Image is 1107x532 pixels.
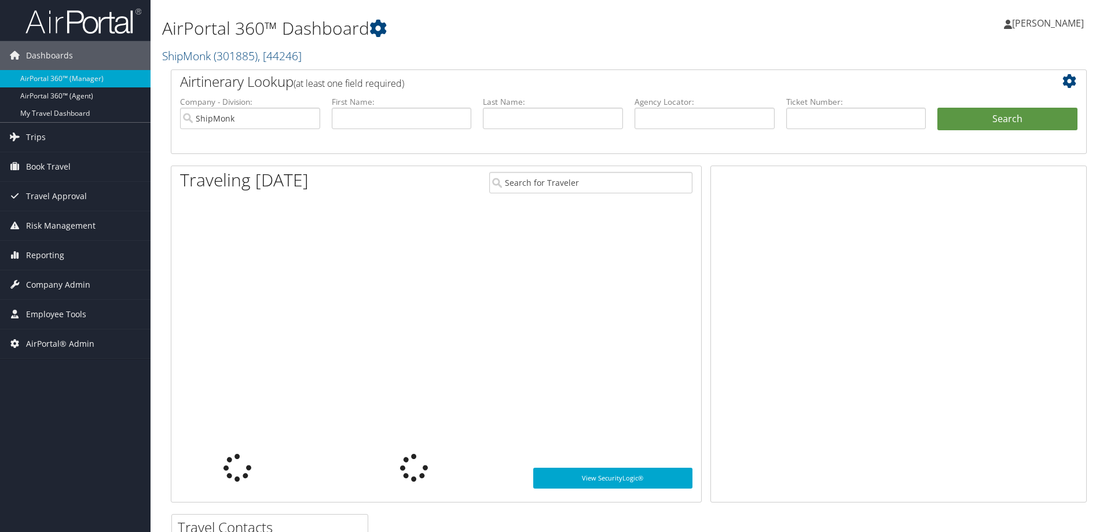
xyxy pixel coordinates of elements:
[214,48,258,64] span: ( 301885 )
[26,182,87,211] span: Travel Approval
[26,41,73,70] span: Dashboards
[937,108,1077,131] button: Search
[180,168,309,192] h1: Traveling [DATE]
[26,300,86,329] span: Employee Tools
[483,96,623,108] label: Last Name:
[26,241,64,270] span: Reporting
[162,48,302,64] a: ShipMonk
[1004,6,1095,41] a: [PERSON_NAME]
[25,8,141,35] img: airportal-logo.png
[26,152,71,181] span: Book Travel
[258,48,302,64] span: , [ 44246 ]
[332,96,472,108] label: First Name:
[294,77,404,90] span: (at least one field required)
[180,72,1001,91] h2: Airtinerary Lookup
[162,16,785,41] h1: AirPortal 360™ Dashboard
[180,96,320,108] label: Company - Division:
[26,211,96,240] span: Risk Management
[489,172,692,193] input: Search for Traveler
[26,270,90,299] span: Company Admin
[26,123,46,152] span: Trips
[26,329,94,358] span: AirPortal® Admin
[786,96,926,108] label: Ticket Number:
[1012,17,1084,30] span: [PERSON_NAME]
[635,96,775,108] label: Agency Locator:
[533,468,692,489] a: View SecurityLogic®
